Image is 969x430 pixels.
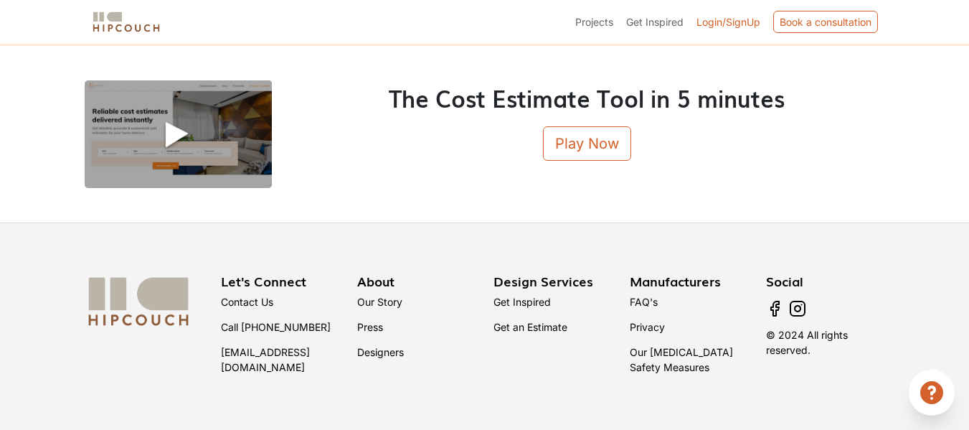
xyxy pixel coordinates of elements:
span: Login/SignUp [696,16,760,28]
h3: Design Services [493,274,613,289]
a: Privacy [630,321,665,333]
img: logo-horizontal.svg [90,9,162,34]
p: © 2024 All rights reserved. [766,327,885,357]
h3: Social [766,274,885,289]
img: logo-white.svg [85,274,192,329]
a: Contact Us [221,296,273,308]
a: [EMAIL_ADDRESS][DOMAIN_NAME] [221,346,310,373]
img: demo-video [85,80,272,188]
a: Call [PHONE_NUMBER] [221,321,331,333]
h3: Manufacturers [630,274,749,289]
h3: Let's Connect [221,274,340,289]
span: Projects [575,16,613,28]
h3: About [357,274,476,289]
span: Get Inspired [626,16,684,28]
a: Our [MEDICAL_DATA] Safety Measures [630,346,733,373]
div: Book a consultation [773,11,878,33]
a: Our Story [357,296,402,308]
a: Get an Estimate [493,321,567,333]
span: The Cost Estimate Tool in 5 minutes [389,80,785,114]
a: Get Inspired [493,296,551,308]
button: Play Now [543,126,631,161]
a: Designers [357,346,404,358]
a: Press [357,321,383,333]
a: FAQ's [630,296,658,308]
span: logo-horizontal.svg [90,6,162,38]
